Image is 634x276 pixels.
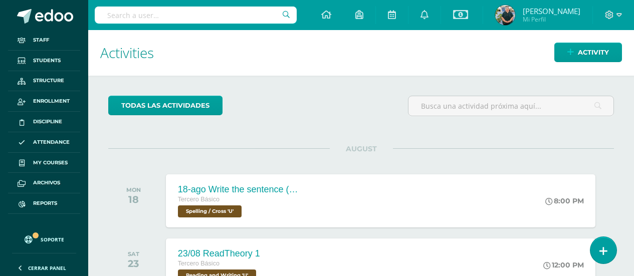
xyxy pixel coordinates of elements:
[554,43,622,62] a: Activity
[408,96,613,116] input: Busca una actividad próxima aquí...
[95,7,297,24] input: Search a user…
[108,96,223,115] a: todas las Actividades
[8,71,80,92] a: Structure
[8,91,80,112] a: Enrollment
[8,30,80,51] a: Staff
[33,159,68,167] span: My courses
[178,248,260,259] div: 23/08 ReadTheory 1
[578,43,609,62] span: Activity
[33,118,62,126] span: Discipline
[33,36,49,44] span: Staff
[495,5,515,25] img: 4447a754f8b82caf5a355abd86508926.png
[8,132,80,153] a: Attendance
[178,184,298,195] div: 18-ago Write the sentence (Glasses)
[128,257,139,269] div: 23
[178,260,220,267] span: Tercero Básico
[545,196,584,205] div: 8:00 PM
[41,236,64,243] span: Soporte
[523,15,580,24] span: Mi Perfil
[8,51,80,71] a: Students
[33,97,70,105] span: Enrollment
[128,250,139,257] div: SAT
[8,112,80,132] a: Discipline
[330,144,393,153] span: AUGUST
[523,6,580,16] span: [PERSON_NAME]
[100,30,622,76] h1: Activities
[126,186,141,193] div: MON
[28,264,66,271] span: Cerrar panel
[126,193,141,205] div: 18
[8,193,80,214] a: Reports
[33,138,70,146] span: Attendance
[543,260,584,269] div: 12:00 PM
[178,205,242,217] span: Spelling / Cross 'U'
[8,153,80,173] a: My courses
[8,173,80,193] a: Archivos
[12,226,76,250] a: Soporte
[33,179,60,187] span: Archivos
[178,196,220,203] span: Tercero Básico
[33,199,57,207] span: Reports
[33,57,61,65] span: Students
[33,77,64,85] span: Structure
